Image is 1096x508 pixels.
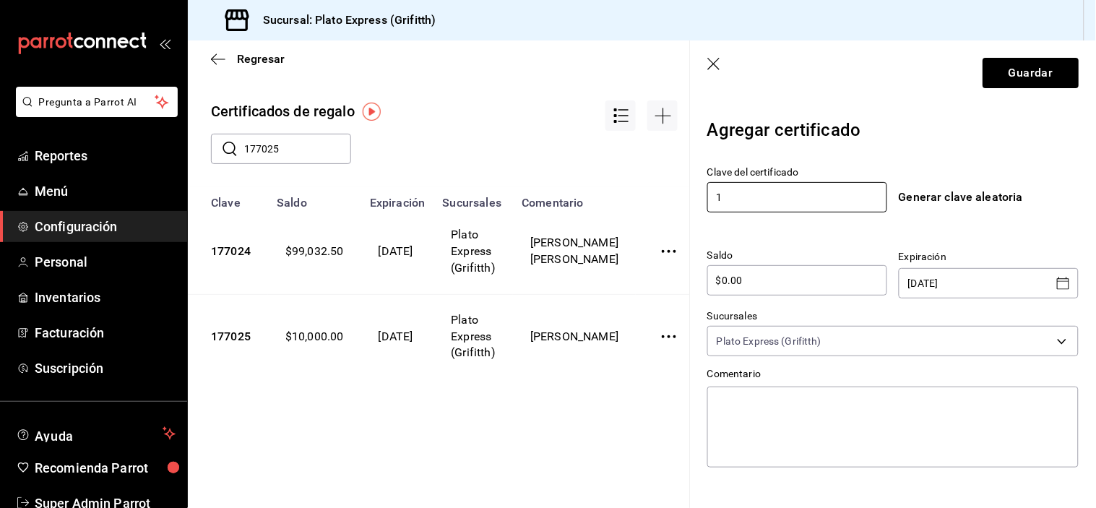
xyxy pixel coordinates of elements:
[35,217,176,236] span: Configuración
[361,187,434,210] th: Expiración
[188,210,268,294] td: 177024
[268,210,361,294] td: $99,032.50
[707,369,1079,379] label: Comentario
[10,105,178,120] a: Pregunta a Parrot AI
[159,38,171,49] button: open_drawer_menu
[433,187,513,210] th: Sucursales
[707,311,1079,321] label: Sucursales
[707,182,887,212] input: Máximo 15 caracteres
[211,52,285,66] button: Regresar
[16,87,178,117] button: Pregunta a Parrot AI
[899,249,1079,264] p: Expiración
[513,210,636,294] td: [PERSON_NAME] [PERSON_NAME]
[35,288,176,307] span: Inventarios
[35,323,176,343] span: Facturación
[707,272,887,289] input: $0.00
[244,134,351,163] input: Buscar clave de certificado
[433,294,513,379] td: Plato Express (Grifitth)
[211,100,355,122] div: Certificados de regalo
[361,294,434,379] td: [DATE]
[647,100,678,134] div: Agregar opción
[1055,275,1072,292] button: Open calendar
[35,358,176,378] span: Suscripción
[35,146,176,165] span: Reportes
[605,100,636,134] div: Acciones
[35,181,176,201] span: Menú
[707,168,887,178] label: Clave del certificado
[237,52,285,66] span: Regresar
[707,251,887,261] label: Saldo
[899,189,1079,206] div: Generar clave aleatoria
[188,294,268,379] td: 177025
[251,12,436,29] h3: Sucursal: Plato Express (Grifitth)
[363,103,381,121] img: Tooltip marker
[717,334,821,348] span: Plato Express (Grifitth)
[513,294,636,379] td: [PERSON_NAME]
[35,458,176,478] span: Recomienda Parrot
[268,294,361,379] td: $10,000.00
[361,210,434,294] td: [DATE]
[268,187,361,210] th: Saldo
[35,425,157,442] span: Ayuda
[39,95,155,110] span: Pregunta a Parrot AI
[188,187,268,210] th: Clave
[908,269,1049,298] input: DD/MM/YYYY
[983,58,1079,88] button: Guardar
[513,187,636,210] th: Comentario
[35,252,176,272] span: Personal
[433,210,513,294] td: Plato Express (Grifitth)
[707,111,1079,155] div: Agregar certificado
